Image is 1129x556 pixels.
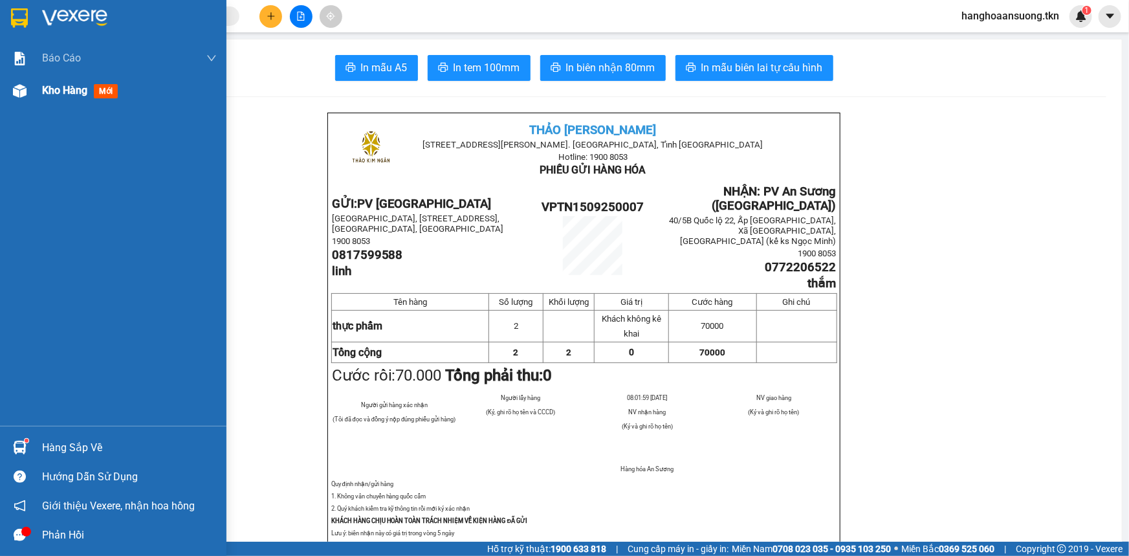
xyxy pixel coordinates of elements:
button: printerIn mẫu A5 [335,55,418,81]
span: 70000 [699,348,725,357]
strong: KHÁCH HÀNG CHỊU HOÀN TOÀN TRÁCH NHIỆM VỀ KIỆN HÀNG ĐÃ GỬI [331,517,528,524]
span: notification [14,500,26,512]
span: In mẫu biên lai tự cấu hình [701,60,823,76]
span: Hotline: 1900 8053 [558,152,628,162]
button: printerIn mẫu biên lai tự cấu hình [675,55,833,81]
span: linh [332,264,351,278]
button: caret-down [1099,5,1121,28]
span: 1900 8053 [798,249,837,258]
button: plus [259,5,282,28]
button: printerIn biên nhận 80mm [540,55,666,81]
span: VPTN1509250007 [542,200,644,214]
button: aim [320,5,342,28]
span: Lưu ý: biên nhận này có giá trị trong vòng 5 ngày [331,529,455,537]
span: PHIẾU GỬI HÀNG HÓA [540,164,646,176]
sup: 1 [1082,6,1091,15]
span: 2 [514,321,518,331]
span: Miền Bắc [901,542,994,556]
span: question-circle [14,471,26,483]
span: Cước rồi: [332,366,553,384]
span: 08:01:59 [DATE] [627,394,667,401]
span: Cung cấp máy in - giấy in: [628,542,729,556]
span: Hàng hóa An Sương [620,465,674,473]
img: logo [339,117,403,181]
span: 1. Không vân chuyển hàng quốc cấm [331,493,426,500]
span: (Ký và ghi rõ họ tên) [748,408,799,416]
span: 0817599588 [332,248,403,262]
span: Người gửi hàng xác nhận [361,401,428,408]
span: hanghoaansuong.tkn [951,8,1069,24]
span: | [616,542,618,556]
span: 2. Quý khách kiểm tra kỹ thông tin rồi mới ký xác nhận [331,505,470,512]
sup: 1 [25,439,28,443]
span: aim [326,12,335,21]
span: printer [551,62,561,74]
span: 70000 [701,321,724,331]
strong: 0369 525 060 [939,544,994,554]
img: warehouse-icon [13,84,27,98]
span: printer [438,62,448,74]
img: icon-new-feature [1075,10,1087,22]
span: printer [345,62,356,74]
span: Số lượng [499,297,532,307]
button: printerIn tem 100mm [428,55,531,81]
span: THẢO [PERSON_NAME] [530,123,657,137]
span: 0 [629,347,634,357]
span: | [1004,542,1006,556]
span: (Ký, ghi rõ họ tên và CCCD) [486,408,555,416]
span: message [14,529,26,541]
span: 1900 8053 [332,236,370,246]
span: Cước hàng [692,297,733,307]
span: mới [94,84,118,98]
span: Người lấy hàng [501,394,540,401]
span: NV giao hàng [756,394,791,401]
span: (Tôi đã đọc và đồng ý nộp đúng phiếu gửi hàng) [333,416,456,423]
span: NHẬN: PV An Sương ([GEOGRAPHIC_DATA]) [712,184,837,213]
span: Hỗ trợ kỹ thuật: [487,542,606,556]
span: PV [GEOGRAPHIC_DATA] [357,197,492,211]
span: down [206,53,217,63]
div: Hướng dẫn sử dụng [42,467,217,487]
span: 0772206522 [765,260,837,274]
span: Quy định nhận/gửi hàng [331,480,393,487]
span: Khách không kê khai [602,314,661,339]
span: copyright [1057,544,1066,553]
span: In mẫu A5 [361,60,408,76]
strong: 0708 023 035 - 0935 103 250 [773,544,891,554]
span: 40/5B Quốc lộ 22, Ấp [GEOGRAPHIC_DATA], Xã [GEOGRAPHIC_DATA], [GEOGRAPHIC_DATA] (kế ks Ngọc Minh) [670,216,837,246]
span: 70.000 [396,366,442,384]
span: Tên hàng [393,297,427,307]
span: Ghi chú [783,297,811,307]
span: [GEOGRAPHIC_DATA], [STREET_ADDRESS], [GEOGRAPHIC_DATA], [GEOGRAPHIC_DATA] [332,214,504,234]
span: [STREET_ADDRESS][PERSON_NAME]. [GEOGRAPHIC_DATA], Tỉnh [GEOGRAPHIC_DATA] [423,140,763,150]
strong: Tổng cộng [333,346,382,359]
span: Miền Nam [732,542,891,556]
span: thực phẩm [333,320,382,332]
button: file-add [290,5,312,28]
span: ⚪️ [894,546,898,551]
span: In tem 100mm [454,60,520,76]
div: Hàng sắp về [42,438,217,458]
img: warehouse-icon [13,441,27,454]
span: (Ký và ghi rõ họ tên) [622,423,673,430]
span: Khối lượng [549,297,589,307]
span: file-add [296,12,305,21]
span: thắm [808,276,837,291]
span: Giới thiệu Vexere, nhận hoa hồng [42,498,195,514]
strong: Tổng phải thu: [446,366,553,384]
span: 2 [566,348,571,357]
span: 1 [1084,6,1089,15]
span: In biên nhận 80mm [566,60,655,76]
strong: 1900 633 818 [551,544,606,554]
span: caret-down [1104,10,1116,22]
span: NV nhận hàng [628,408,666,416]
span: Báo cáo [42,50,81,66]
img: solution-icon [13,52,27,65]
span: printer [686,62,696,74]
img: logo-vxr [11,8,28,28]
span: Giá trị [620,297,642,307]
span: Kho hàng [42,84,87,96]
strong: GỬI: [332,197,492,211]
div: Phản hồi [42,526,217,545]
span: 2 [513,348,518,357]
